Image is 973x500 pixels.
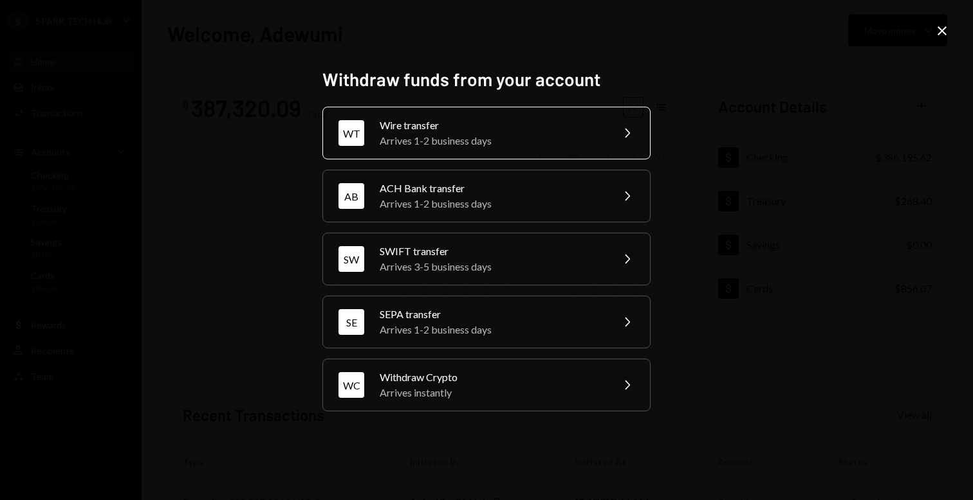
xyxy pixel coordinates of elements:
div: Arrives instantly [380,385,604,400]
h2: Withdraw funds from your account [322,67,651,92]
div: WC [338,372,364,398]
div: SW [338,246,364,272]
div: Arrives 3-5 business days [380,259,604,274]
button: ABACH Bank transferArrives 1-2 business days [322,170,651,222]
div: SEPA transfer [380,307,604,322]
div: SE [338,309,364,335]
div: Arrives 1-2 business days [380,322,604,337]
button: SESEPA transferArrives 1-2 business days [322,296,651,348]
div: ACH Bank transfer [380,181,604,196]
button: SWSWIFT transferArrives 3-5 business days [322,233,651,285]
div: AB [338,183,364,209]
div: Withdraw Crypto [380,370,604,385]
button: WCWithdraw CryptoArrives instantly [322,359,651,411]
div: Arrives 1-2 business days [380,133,604,148]
div: WT [338,120,364,146]
div: Wire transfer [380,118,604,133]
button: WTWire transferArrives 1-2 business days [322,107,651,159]
div: SWIFT transfer [380,244,604,259]
div: Arrives 1-2 business days [380,196,604,211]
